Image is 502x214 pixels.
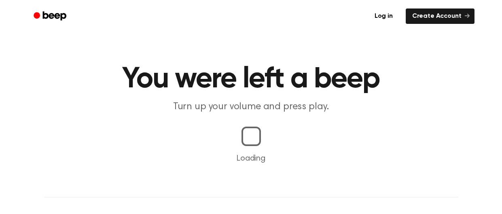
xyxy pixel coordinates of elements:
a: Create Account [406,8,474,24]
a: Beep [28,8,74,24]
p: Loading [10,153,492,165]
h1: You were left a beep [44,65,458,94]
p: Turn up your volume and press play. [96,100,407,114]
a: Log in [366,7,401,25]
